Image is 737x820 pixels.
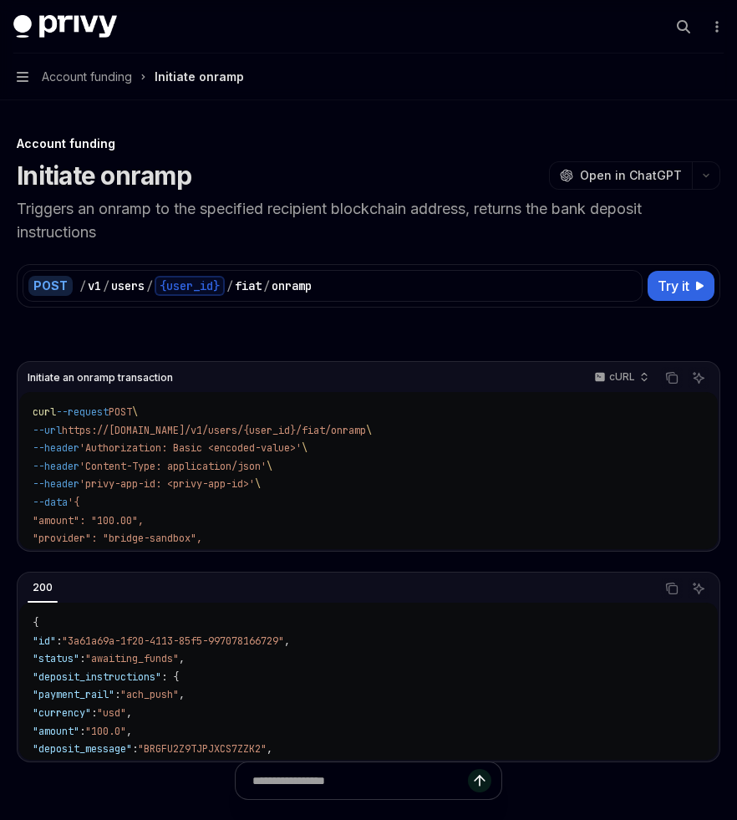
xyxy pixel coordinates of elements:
span: "provider": "bridge-sandbox", [33,532,202,545]
span: "id" [33,634,56,648]
span: "deposit_message" [33,742,132,756]
span: Account funding [42,67,132,87]
span: "3a61a69a-1f20-4113-85f5-997078166729" [62,634,284,648]
span: "BRGFU2Z9TJPJXCS7ZZK2" [138,742,267,756]
div: / [79,278,86,294]
span: \ [267,460,272,473]
span: --header [33,477,79,491]
span: "currency" [33,706,91,720]
button: Copy the contents from the code block [661,578,683,599]
span: : [114,688,120,701]
div: POST [28,276,73,296]
span: , [126,725,132,738]
div: / [103,278,109,294]
button: Open search [670,13,697,40]
button: More actions [707,15,724,38]
span: Open in ChatGPT [580,167,682,184]
span: \ [366,424,372,437]
span: : [91,706,97,720]
div: fiat [235,278,262,294]
span: "amount" [33,725,79,738]
button: Copy the contents from the code block [661,367,683,389]
span: 'Content-Type: application/json' [79,460,267,473]
span: "status" [33,652,79,665]
span: "ach_push" [120,688,179,701]
span: --header [33,460,79,473]
span: , [179,652,185,665]
span: "payment_rail" [33,688,114,701]
div: 200 [28,578,58,598]
span: , [284,634,290,648]
span: : { [161,670,179,684]
div: / [263,278,270,294]
span: \ [132,405,138,419]
button: Try it [648,271,714,301]
p: Triggers an onramp to the specified recipient blockchain address, returns the bank deposit instru... [17,197,720,244]
span: --request [56,405,109,419]
span: https://[DOMAIN_NAME]/v1/users/{user_id}/fiat/onramp [62,424,366,437]
span: \ [302,441,308,455]
span: curl [33,405,56,419]
div: {user_id} [155,276,225,296]
span: "awaiting_funds" [85,652,179,665]
span: POST [109,405,132,419]
h1: Initiate onramp [17,160,191,191]
span: "usd" [97,706,126,720]
button: Ask AI [688,367,709,389]
span: --header [33,441,79,455]
span: : [79,652,85,665]
span: 'privy-app-id: <privy-app-id>' [79,477,255,491]
button: cURL [585,364,656,392]
span: --url [33,424,62,437]
span: --data [33,496,68,509]
span: Initiate an onramp transaction [28,371,173,385]
img: dark logo [13,15,117,38]
span: : [132,742,138,756]
div: v1 [88,278,101,294]
span: , [179,688,185,701]
span: 'Authorization: Basic <encoded-value>' [79,441,302,455]
div: Initiate onramp [155,67,244,87]
div: users [111,278,145,294]
span: : [79,725,85,738]
span: : [56,634,62,648]
span: , [267,742,272,756]
span: "100.0" [85,725,126,738]
p: cURL [609,370,635,384]
span: , [126,706,132,720]
button: Ask AI [688,578,709,599]
div: / [146,278,153,294]
div: / [226,278,233,294]
span: Try it [658,276,689,296]
span: "deposit_instructions" [33,670,161,684]
input: Ask a question... [252,762,468,799]
div: onramp [272,278,312,294]
span: "amount": "100.00", [33,514,144,527]
button: Open in ChatGPT [549,161,692,190]
span: { [33,616,38,629]
button: Send message [468,769,491,792]
div: Account funding [17,135,720,152]
span: '{ [68,496,79,509]
span: \ [255,477,261,491]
